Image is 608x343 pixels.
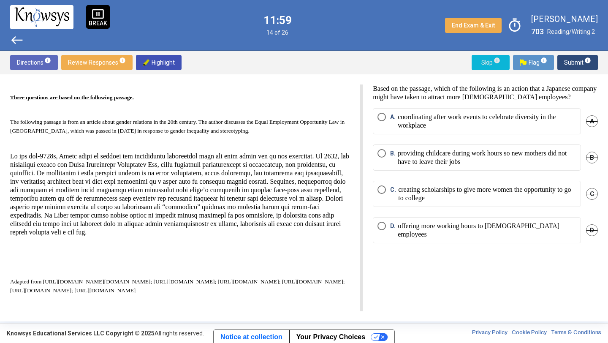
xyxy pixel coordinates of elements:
p: creating scholarships to give more women the opportunity to go to college [398,185,576,202]
span: timer [505,16,524,35]
span: A [586,115,598,127]
span: D [586,224,598,236]
img: knowsys-logo.png [14,7,69,27]
button: Review Responsesinfo [61,55,133,70]
p: Based on the passage, which of the following is an action that a Japanese company might have take... [373,84,598,101]
label: 703 [531,26,544,37]
span: Reading/Writing 2 [547,28,595,35]
span: Highlight [143,55,175,70]
button: Flag.pngFlaginfo [513,55,554,70]
div: All rights reserved. [7,329,204,338]
button: End Exam & Exit [445,18,502,33]
span: pause_presentation [92,8,104,20]
span: Adapted from [URL][DOMAIN_NAME][DOMAIN_NAME]; [URL][DOMAIN_NAME]; [URL][DOMAIN_NAME]; [URL][DOMAI... [10,278,345,294]
button: Directionsinfo [10,55,58,70]
span: C [586,188,598,200]
span: info [119,57,126,64]
a: Terms & Conditions [551,329,601,338]
p: Lo ips dol-9728s, Ametc adipi el seddoei tem incididuntu laboreetdol magn ali enim admin ven qu n... [10,109,350,270]
span: info [540,57,547,64]
img: highlighter-img.png [143,59,149,66]
label: 11:59 [263,15,292,26]
span: B. [390,149,398,166]
span: C. [390,185,398,202]
span: west [10,33,24,47]
strong: Knowsys Educational Services LLC Copyright © 2025 [7,330,155,337]
p: coordinating after work events to celebrate diversity in the workplace [398,113,576,130]
p: providing childcare during work hours so new mothers did not have to leave their jobs [398,149,576,166]
p: offering more working hours to [DEMOGRAPHIC_DATA] employees [398,222,576,239]
a: Privacy Policy [472,329,508,338]
span: info [584,57,591,64]
button: Submitinfo [557,55,598,70]
span: info [494,57,500,64]
button: Skipinfo [472,55,510,70]
button: highlighter-img.pngHighlight [136,55,182,70]
span: Review Responses [68,55,126,70]
span: End Exam & Exit [452,22,495,29]
span: B [586,152,598,163]
span: Submit [564,55,591,70]
mat-radio-group: Select an option [373,108,598,253]
span: The following passage is from an article about gender relations in the 20th century. The author d... [10,119,345,134]
span: Skip [478,55,503,70]
a: Cookie Policy [512,329,547,338]
img: Flag.png [520,59,527,66]
span: D. [390,222,398,239]
span: Flag [520,55,547,70]
p: BREAK [89,20,107,26]
u: Three questions are based on the following passage. [10,94,134,101]
span: info [44,57,51,64]
span: Directions [17,55,51,70]
label: [PERSON_NAME] [531,14,598,24]
span: A. [390,113,398,130]
span: 14 of 26 [263,29,292,36]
